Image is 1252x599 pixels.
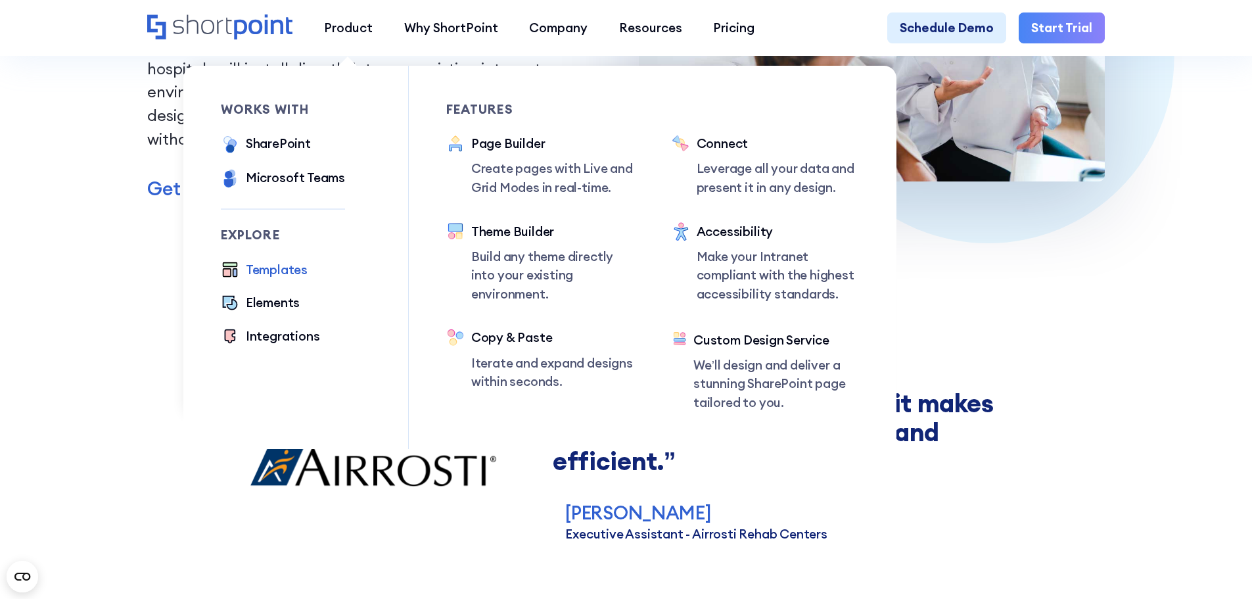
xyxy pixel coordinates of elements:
[693,331,859,350] div: Custom Design Service
[693,356,859,412] p: We’ll design and deliver a stunning SharePoint page tailored to you.
[308,12,388,44] a: Product
[241,433,503,500] img: Intranet Sites for Schools
[471,159,634,197] p: Create pages with Live and Grid Modes in real-time.
[565,500,827,525] p: [PERSON_NAME]
[471,222,634,241] div: Theme Builder
[221,229,346,241] div: Explore
[404,18,498,37] div: Why ShortPoint
[471,328,634,347] div: Copy & Paste
[246,134,311,153] div: SharePoint
[529,18,588,37] div: Company
[147,176,276,201] a: Get Started
[388,12,514,44] a: Why ShortPoint
[471,134,634,153] div: Page Builder
[698,12,771,44] a: Pricing
[513,12,603,44] a: Company
[7,561,38,592] button: Open CMP widget
[565,525,827,544] p: Executive Assistant - Airrosti Rehab Centers
[446,222,634,304] a: Theme BuilderBuild any theme directly into your existing environment.
[697,247,860,304] p: Make your Intranet compliant with the highest accessibility standards.
[246,260,308,279] div: Templates
[324,18,373,37] div: Product
[446,328,634,391] a: Copy & PasteIterate and expand designs within seconds.
[553,389,1011,476] blockquote: I love that this is easy to use, it makes getting projects done simple and efficient.
[697,222,860,241] div: Accessibility
[221,327,320,348] a: Integrations
[1019,12,1105,44] a: Start Trial
[672,222,860,306] a: AccessibilityMake your Intranet compliant with the highest accessibility standards.
[147,176,252,201] p: Get Started
[697,159,860,197] p: Leverage all your data and present it in any design.
[221,103,346,116] div: works with
[246,293,300,312] div: Elements
[471,247,634,304] p: Build any theme directly into your existing environment.
[697,134,860,153] div: Connect
[603,12,698,44] a: Resources
[1015,446,1252,599] iframe: Chat Widget
[672,134,860,197] a: ConnectLeverage all your data and present it in any design.
[471,354,634,391] p: Iterate and expand designs within seconds.
[221,134,311,156] a: SharePoint
[446,103,634,116] div: Features
[713,18,754,37] div: Pricing
[221,293,300,314] a: Elements
[221,168,345,190] a: Microsoft Teams
[446,134,634,197] a: Page BuilderCreate pages with Live and Grid Modes in real-time.
[246,327,320,346] div: Integrations
[672,331,860,412] a: Custom Design ServiceWe’ll design and deliver a stunning SharePoint page tailored to you.
[246,168,345,187] div: Microsoft Teams
[619,18,682,37] div: Resources
[887,12,1006,44] a: Schedule Demo
[221,260,308,281] a: Templates
[147,34,614,151] p: ShortPoint's unique SharePoint templates for healthcare and hospitals will install directly into ...
[147,14,292,41] a: Home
